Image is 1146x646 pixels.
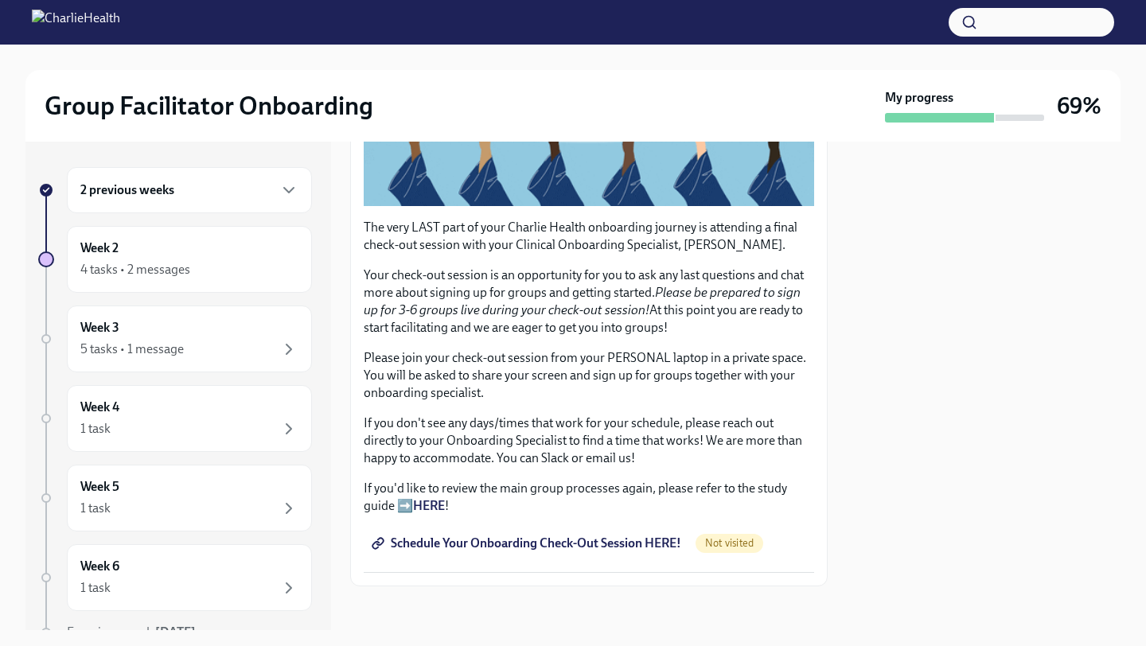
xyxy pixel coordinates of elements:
div: 1 task [80,500,111,517]
strong: My progress [885,89,953,107]
div: 1 task [80,420,111,438]
h2: Group Facilitator Onboarding [45,90,373,122]
h6: Week 6 [80,558,119,575]
p: Your check-out session is an opportunity for you to ask any last questions and chat more about si... [364,267,814,337]
a: Week 41 task [38,385,312,452]
h6: Week 3 [80,319,119,337]
h6: 2 previous weeks [80,181,174,199]
a: Schedule Your Onboarding Check-Out Session HERE! [364,527,692,559]
span: Schedule Your Onboarding Check-Out Session HERE! [375,535,681,551]
p: The very LAST part of your Charlie Health onboarding journey is attending a final check-out sessi... [364,219,814,254]
div: 4 tasks • 2 messages [80,261,190,278]
h6: Week 4 [80,399,119,416]
h6: Week 5 [80,478,119,496]
p: If you'd like to review the main group processes again, please refer to the study guide ➡️ ! [364,480,814,515]
a: Week 61 task [38,544,312,611]
img: CharlieHealth [32,10,120,35]
p: Please join your check-out session from your PERSONAL laptop in a private space. You will be aske... [364,349,814,402]
span: Not visited [696,537,763,549]
div: 5 tasks • 1 message [80,341,184,358]
h3: 69% [1057,91,1101,120]
p: If you don't see any days/times that work for your schedule, please reach out directly to your On... [364,414,814,467]
a: Week 24 tasks • 2 messages [38,226,312,293]
strong: [DATE] [155,625,196,640]
em: Please be prepared to sign up for 3-6 groups live during your check-out session! [364,285,801,317]
div: 2 previous weeks [67,167,312,213]
a: Week 51 task [38,465,312,531]
div: 1 task [80,579,111,597]
a: Week 35 tasks • 1 message [38,305,312,372]
a: HERE [413,498,445,513]
h6: Week 2 [80,239,119,257]
span: Experience ends [67,625,196,640]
